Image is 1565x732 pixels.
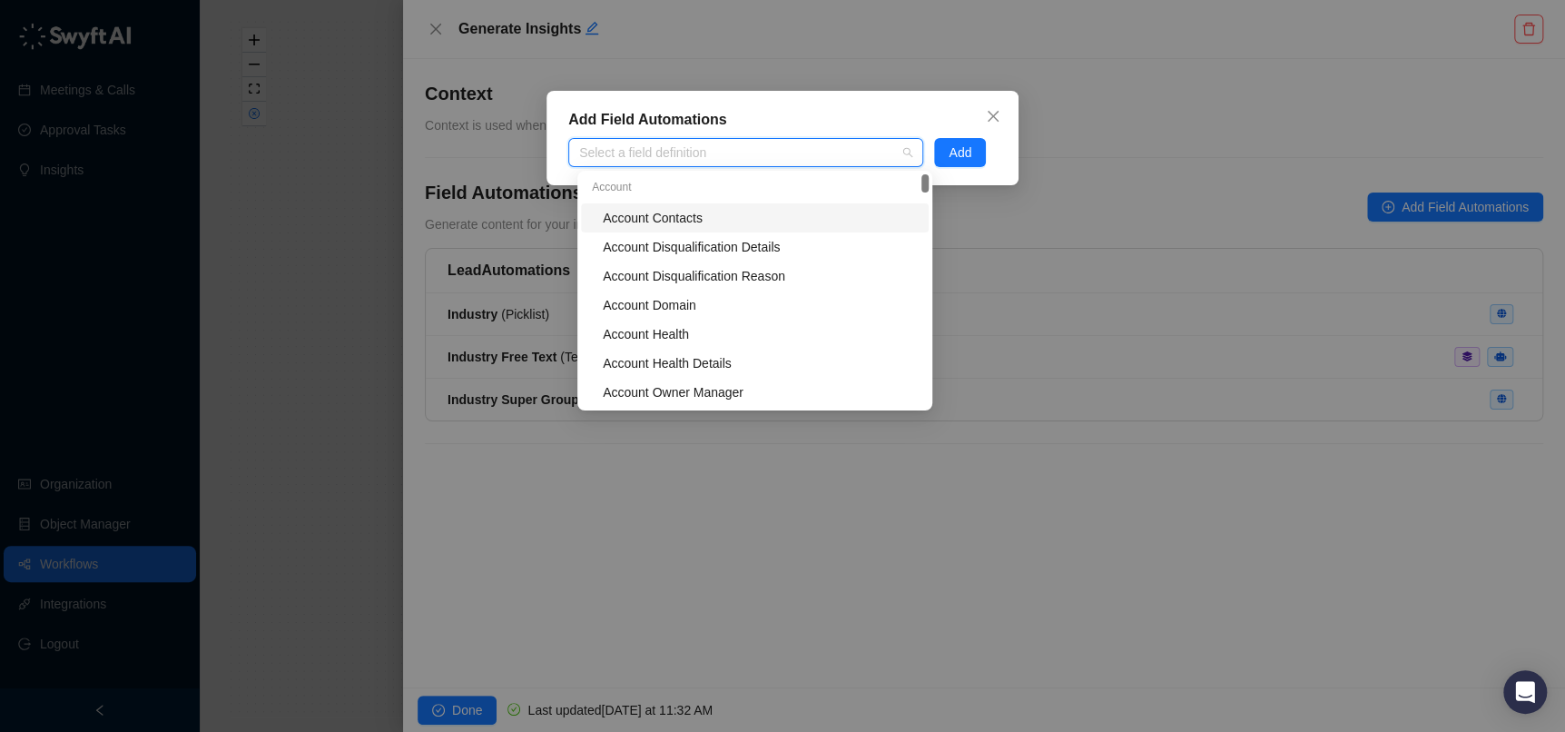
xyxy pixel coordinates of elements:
span: Add [949,143,971,163]
div: Account Disqualification Reason [603,266,918,286]
button: Close [979,102,1008,131]
span: close [986,109,1000,124]
div: Account Domain [603,295,918,315]
div: Account Health [581,320,929,349]
button: Add [934,138,986,167]
div: Account Health Details [581,349,929,378]
div: Add Field Automations [568,109,997,131]
div: Open Intercom Messenger [1503,670,1547,714]
div: Account Health Details [603,353,918,373]
div: Account Contacts [603,208,918,228]
div: Account Contacts [581,203,929,232]
div: Account Owner Manager [603,382,918,402]
div: Account Owner Manager [581,378,929,407]
div: Account Health [603,324,918,344]
div: Account Disqualification Details [603,237,918,257]
div: Account Disqualification Details [581,232,929,262]
div: Account [581,174,929,203]
div: Account Disqualification Reason [581,262,929,291]
div: Account Domain [581,291,929,320]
